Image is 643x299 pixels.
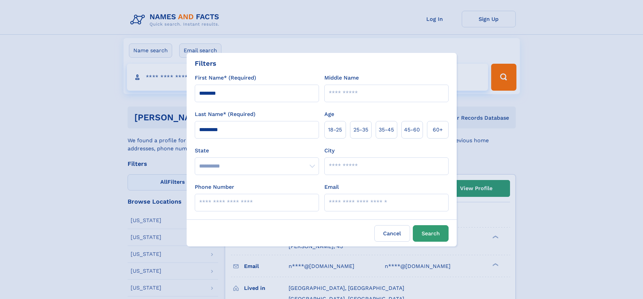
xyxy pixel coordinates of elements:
label: State [195,147,319,155]
button: Search [413,225,449,242]
div: Filters [195,58,216,68]
label: Last Name* (Required) [195,110,256,118]
span: 60+ [433,126,443,134]
label: City [324,147,334,155]
span: 25‑35 [353,126,368,134]
label: Phone Number [195,183,234,191]
span: 45‑60 [404,126,420,134]
label: Age [324,110,334,118]
span: 35‑45 [379,126,394,134]
label: Middle Name [324,74,359,82]
label: Email [324,183,339,191]
label: First Name* (Required) [195,74,256,82]
label: Cancel [374,225,410,242]
span: 18‑25 [328,126,342,134]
